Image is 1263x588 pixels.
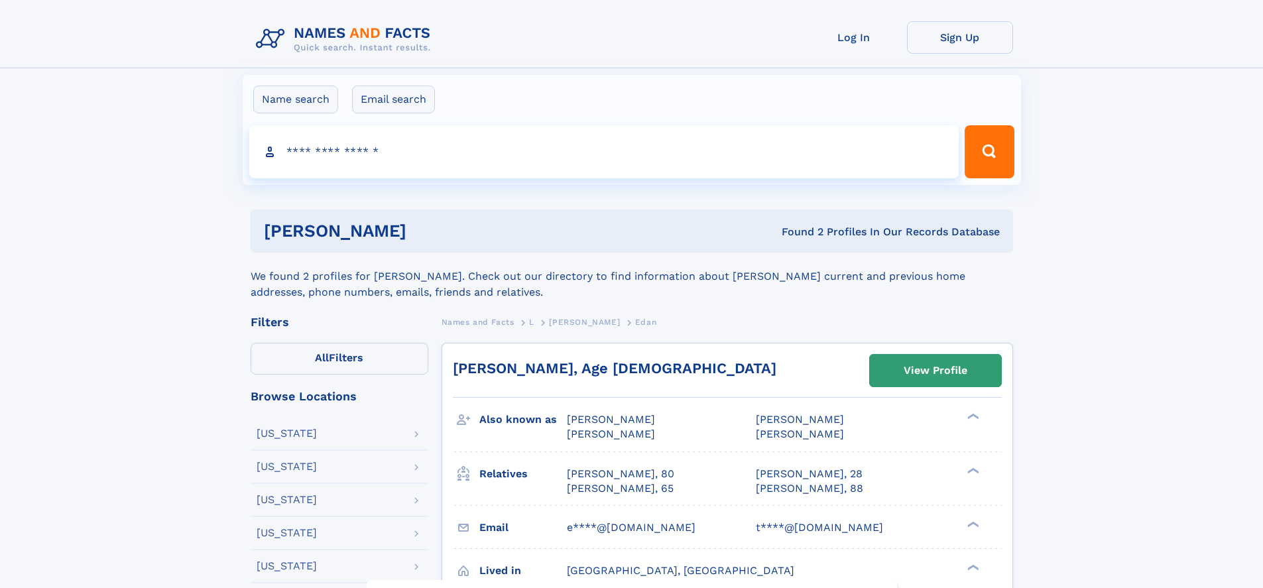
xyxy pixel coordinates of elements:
[964,520,980,528] div: ❯
[251,253,1013,300] div: We found 2 profiles for [PERSON_NAME]. Check out our directory to find information about [PERSON_...
[352,86,435,113] label: Email search
[870,355,1001,386] a: View Profile
[964,412,980,421] div: ❯
[251,390,428,402] div: Browse Locations
[479,408,567,431] h3: Also known as
[567,564,794,577] span: [GEOGRAPHIC_DATA], [GEOGRAPHIC_DATA]
[529,314,534,330] a: L
[965,125,1014,178] button: Search Button
[567,413,655,426] span: [PERSON_NAME]
[453,360,776,377] a: [PERSON_NAME], Age [DEMOGRAPHIC_DATA]
[479,559,567,582] h3: Lived in
[315,351,329,364] span: All
[264,223,594,239] h1: [PERSON_NAME]
[964,563,980,571] div: ❯
[756,413,844,426] span: [PERSON_NAME]
[907,21,1013,54] a: Sign Up
[479,516,567,539] h3: Email
[257,561,317,571] div: [US_STATE]
[479,463,567,485] h3: Relatives
[249,125,959,178] input: search input
[442,314,514,330] a: Names and Facts
[756,428,844,440] span: [PERSON_NAME]
[257,528,317,538] div: [US_STATE]
[567,467,674,481] a: [PERSON_NAME], 80
[801,21,907,54] a: Log In
[756,481,863,496] a: [PERSON_NAME], 88
[567,481,674,496] a: [PERSON_NAME], 65
[257,461,317,472] div: [US_STATE]
[257,428,317,439] div: [US_STATE]
[251,343,428,375] label: Filters
[253,86,338,113] label: Name search
[964,466,980,475] div: ❯
[549,318,620,327] span: [PERSON_NAME]
[251,21,442,57] img: Logo Names and Facts
[756,467,863,481] a: [PERSON_NAME], 28
[529,318,534,327] span: L
[567,428,655,440] span: [PERSON_NAME]
[257,495,317,505] div: [US_STATE]
[251,316,428,328] div: Filters
[635,318,656,327] span: Edan
[549,314,620,330] a: [PERSON_NAME]
[594,225,1000,239] div: Found 2 Profiles In Our Records Database
[904,355,967,386] div: View Profile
